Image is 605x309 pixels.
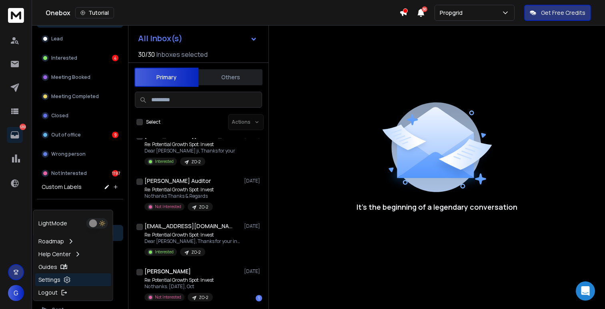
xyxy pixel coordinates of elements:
p: Not Interested [155,204,181,210]
div: 4 [112,55,118,61]
a: Roadmap [35,235,111,248]
p: Interested [155,249,174,255]
h3: Inboxes selected [156,50,208,59]
p: No thanks. [DATE], Oct [144,283,214,290]
p: Re: Potential Growth Spot: Invest [144,141,235,148]
span: 30 / 30 [138,50,155,59]
p: 1210 [20,124,26,130]
a: Help Center [35,248,111,261]
p: Interested [155,159,174,165]
p: Settings [38,276,60,284]
p: ZO-2 [191,249,200,255]
p: Propgrid [440,9,466,17]
p: Not Interested [155,294,181,300]
p: Out of office [51,132,81,138]
button: Others [198,68,262,86]
h3: Custom Labels [42,183,82,191]
p: Dear [PERSON_NAME] ji, Thanks for your [144,148,235,154]
div: Onebox [46,7,399,18]
p: Meeting Booked [51,74,90,80]
p: Lead [51,36,63,42]
button: Tutorial [75,7,114,18]
h1: [EMAIL_ADDRESS][DOMAIN_NAME] [144,222,232,230]
div: 1 [256,295,262,301]
div: Open Intercom Messenger [576,281,595,301]
p: Help Center [38,250,71,258]
p: [DATE] [244,223,262,229]
p: Dear [PERSON_NAME], Thanks for your interest [144,238,240,245]
button: Meeting Completed [37,88,123,104]
p: Light Mode [38,219,67,227]
h1: All Inbox(s) [138,34,182,42]
button: Not Interested1197 [37,165,123,181]
p: Get Free Credits [541,9,585,17]
p: Wrong person [51,151,86,157]
button: Lead [37,31,123,47]
h1: [PERSON_NAME] Auditor [144,177,211,185]
label: Select [146,119,160,125]
a: Guides [35,261,111,273]
button: Primary [134,68,198,87]
p: [DATE] [244,178,262,184]
h1: [PERSON_NAME] [144,267,191,275]
a: 1210 [7,127,23,143]
p: Re: Potential Growth Spot: Invest [144,277,214,283]
p: It’s the beginning of a legendary conversation [357,201,517,213]
p: No thanks Thanks & Regards [144,193,214,199]
span: 50 [422,6,427,12]
p: Logout [38,289,58,297]
button: All Inbox(s) [132,30,264,46]
div: 1197 [112,170,118,177]
button: G [8,285,24,301]
p: ZO-2 [191,159,200,165]
p: Roadmap [38,237,64,245]
p: Guides [38,263,57,271]
p: Re: Potential Growth Spot: Invest [144,187,214,193]
p: Re: Potential Growth Spot: Invest [144,232,240,238]
p: ZO-2 [199,295,208,301]
p: [DATE] [244,268,262,275]
button: Wrong person [37,146,123,162]
p: Interested [51,55,77,61]
button: Inbox [37,206,123,222]
button: Meeting Booked [37,69,123,85]
a: Settings [35,273,111,286]
p: Closed [51,112,68,119]
p: ZO-2 [199,204,208,210]
button: Closed [37,108,123,124]
p: Meeting Completed [51,93,99,100]
p: Not Interested [51,170,87,177]
button: Out of office9 [37,127,123,143]
button: Interested4 [37,50,123,66]
div: 9 [112,132,118,138]
button: Get Free Credits [524,5,591,21]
